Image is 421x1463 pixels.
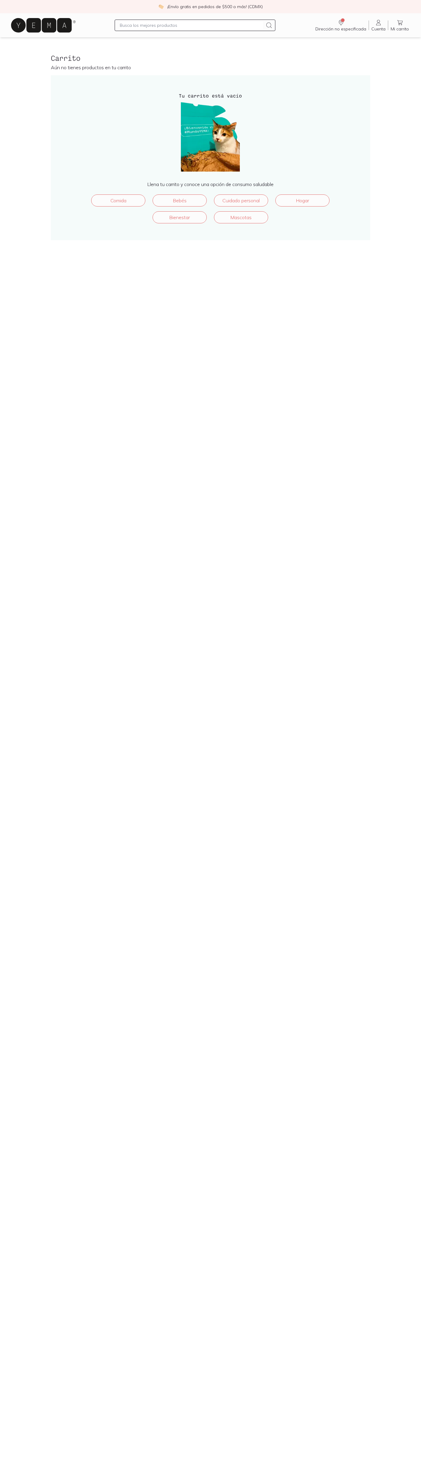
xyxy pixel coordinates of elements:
p: Llena tu carrito y conoce una opción de consumo saludable [63,181,358,187]
a: Cuenta [369,19,388,32]
h4: Tu carrito está vacío [63,92,358,99]
a: Cuidado personal [214,194,268,207]
a: Bienestar [153,211,207,223]
input: Busca los mejores productos [120,22,263,29]
a: Dirección no especificada [313,19,369,32]
span: Mi carrito [391,26,409,32]
p: ¡Envío gratis en pedidos de $500 o más! (CDMX) [167,4,263,10]
span: Dirección no especificada [315,26,366,32]
a: Mascotas [214,211,268,223]
img: ¡Carrito vacío! [180,102,240,172]
a: Hogar [275,194,330,207]
a: Mi carrito [388,19,411,32]
p: Aún no tienes productos en tu carrito [51,64,370,70]
span: Cuenta [371,26,385,32]
a: Bebés [153,194,207,207]
a: Comida [91,194,145,207]
h2: Carrito [51,54,370,62]
img: check [158,4,164,9]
